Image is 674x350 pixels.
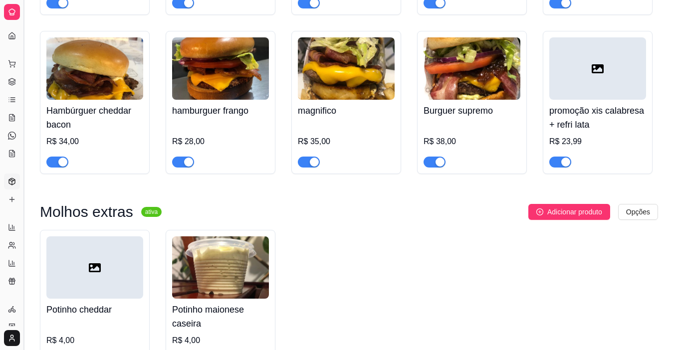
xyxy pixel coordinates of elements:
[536,208,543,215] span: plus-circle
[172,37,269,100] img: product-image
[46,335,143,347] div: R$ 4,00
[46,104,143,132] h4: Hambúrguer cheddar bacon
[298,104,395,118] h4: magnifico
[172,303,269,331] h4: Potinho maionese caseira
[424,37,520,100] img: product-image
[172,335,269,347] div: R$ 4,00
[172,136,269,148] div: R$ 28,00
[528,204,610,220] button: Adicionar produto
[172,104,269,118] h4: hamburguer frango
[626,206,650,217] span: Opções
[424,104,520,118] h4: Burguer supremo
[424,136,520,148] div: R$ 38,00
[40,206,133,218] h3: Molhos extras
[46,136,143,148] div: R$ 34,00
[298,136,395,148] div: R$ 35,00
[549,104,646,132] h4: promoção xis calabresa + refri lata
[172,236,269,299] img: product-image
[46,37,143,100] img: product-image
[547,206,602,217] span: Adicionar produto
[298,37,395,100] img: product-image
[141,207,162,217] sup: ativa
[549,136,646,148] div: R$ 23,99
[618,204,658,220] button: Opções
[46,303,143,317] h4: Potinho cheddar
